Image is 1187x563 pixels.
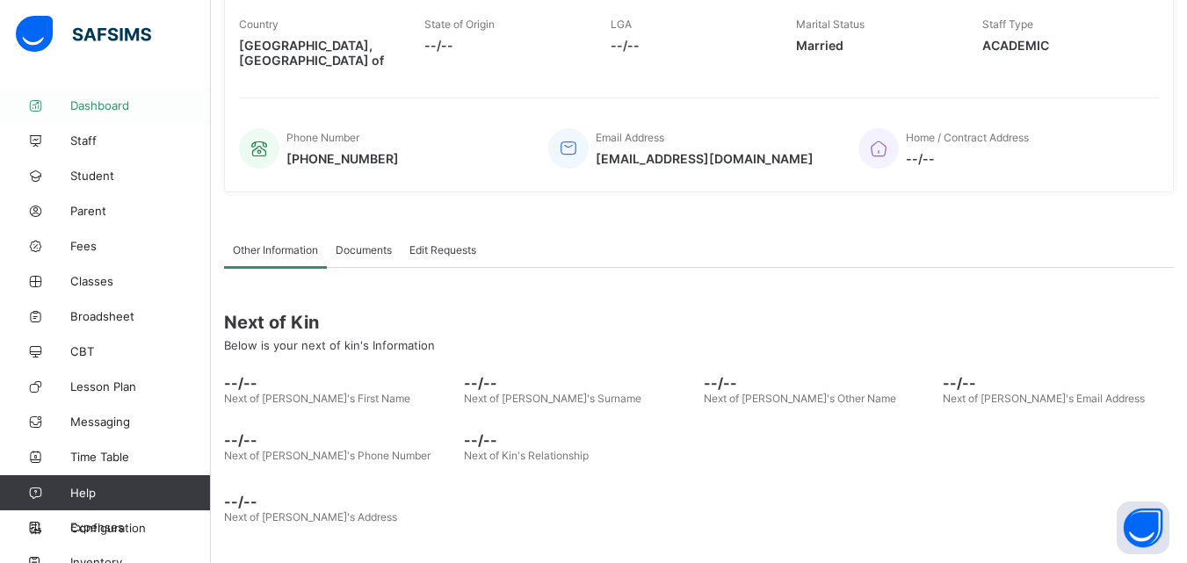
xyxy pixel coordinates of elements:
[224,431,455,449] span: --/--
[224,493,1174,510] span: --/--
[70,169,211,183] span: Student
[224,338,435,352] span: Below is your next of kin's Information
[796,18,865,31] span: Marital Status
[70,521,210,535] span: Configuration
[464,431,695,449] span: --/--
[704,374,935,392] span: --/--
[611,18,632,31] span: LGA
[796,38,955,53] span: Married
[336,243,392,256] span: Documents
[943,392,1145,405] span: Next of [PERSON_NAME]'s Email Address
[611,38,770,53] span: --/--
[464,374,695,392] span: --/--
[239,18,279,31] span: Country
[224,510,397,523] span: Next of [PERSON_NAME]'s Address
[224,312,1174,333] span: Next of Kin
[464,449,589,462] span: Next of Kin's Relationship
[1117,502,1169,554] button: Open asap
[70,344,211,358] span: CBT
[70,415,211,429] span: Messaging
[70,98,211,112] span: Dashboard
[424,18,495,31] span: State of Origin
[906,131,1029,144] span: Home / Contract Address
[70,134,211,148] span: Staff
[409,243,476,256] span: Edit Requests
[224,392,410,405] span: Next of [PERSON_NAME]'s First Name
[943,374,1174,392] span: --/--
[464,392,641,405] span: Next of [PERSON_NAME]'s Surname
[70,274,211,288] span: Classes
[286,151,399,166] span: [PHONE_NUMBER]
[424,38,583,53] span: --/--
[70,486,210,500] span: Help
[906,151,1029,166] span: --/--
[982,38,1141,53] span: ACADEMIC
[704,392,896,405] span: Next of [PERSON_NAME]'s Other Name
[16,16,151,53] img: safsims
[70,379,211,393] span: Lesson Plan
[70,309,211,323] span: Broadsheet
[286,131,359,144] span: Phone Number
[239,38,398,68] span: [GEOGRAPHIC_DATA], [GEOGRAPHIC_DATA] of
[70,204,211,218] span: Parent
[224,449,431,462] span: Next of [PERSON_NAME]'s Phone Number
[233,243,318,256] span: Other Information
[224,374,455,392] span: --/--
[70,450,211,464] span: Time Table
[596,151,814,166] span: [EMAIL_ADDRESS][DOMAIN_NAME]
[70,239,211,253] span: Fees
[982,18,1033,31] span: Staff Type
[596,131,664,144] span: Email Address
